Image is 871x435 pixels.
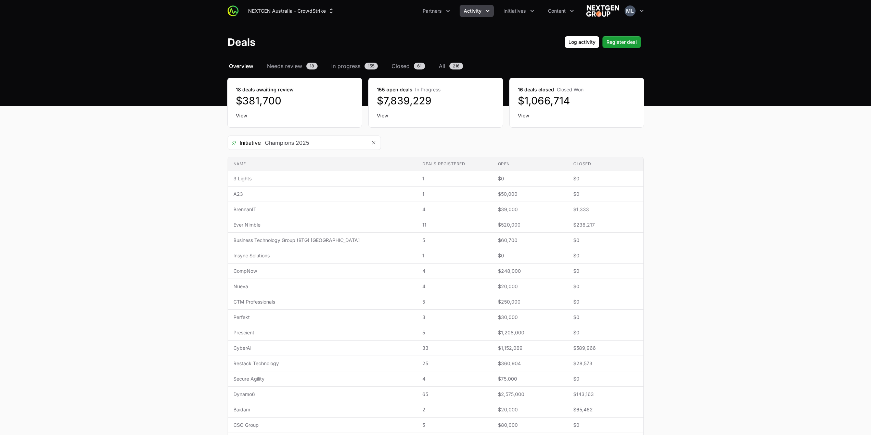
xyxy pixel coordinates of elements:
span: 1 [422,175,487,182]
th: Open [492,157,568,171]
button: Remove [367,136,381,150]
span: $360,904 [498,360,562,367]
span: A23 [233,191,412,197]
span: Ever Nimble [233,221,412,228]
span: Needs review [267,62,302,70]
span: $0 [573,298,638,305]
span: 3 Lights [233,175,412,182]
span: $238,217 [573,221,638,228]
span: Nueva [233,283,412,290]
div: Supplier switch menu [244,5,339,17]
span: Initiatives [503,8,526,14]
div: Activity menu [460,5,494,17]
span: 2 [422,406,487,413]
span: 4 [422,268,487,274]
span: $0 [573,329,638,336]
span: $0 [498,252,562,259]
span: $20,000 [498,283,562,290]
span: 5 [422,237,487,244]
img: Mustafa Larki [625,5,636,16]
button: NEXTGEN Australia - CrowdStrike [244,5,339,17]
div: Main navigation [239,5,578,17]
span: CSO Group [233,422,412,428]
a: View [236,112,354,119]
th: Name [228,157,417,171]
span: 5 [422,329,487,336]
span: 65 [422,391,487,398]
dt: 16 deals closed [518,86,636,93]
h1: Deals [228,36,256,48]
span: CompNow [233,268,412,274]
span: $0 [498,175,562,182]
button: Register deal [602,36,641,48]
span: Register deal [606,38,637,46]
dt: 155 open deals [377,86,495,93]
span: Closed [392,62,410,70]
span: $0 [573,283,638,290]
a: View [518,112,636,119]
span: $39,000 [498,206,562,213]
span: Partners [423,8,442,14]
span: In Progress [415,87,440,92]
span: Log activity [568,38,595,46]
th: Deals registered [417,157,492,171]
input: Search initiatives [261,136,367,150]
span: Restack Technology [233,360,412,367]
span: $0 [573,191,638,197]
div: Initiatives menu [499,5,538,17]
span: $50,000 [498,191,562,197]
span: 61 [414,63,425,69]
span: Closed Won [557,87,584,92]
dd: $1,066,714 [518,94,636,107]
a: All216 [437,62,464,70]
span: Activity [464,8,482,14]
span: 1 [422,252,487,259]
span: 5 [422,298,487,305]
dd: $381,700 [236,94,354,107]
span: 4 [422,283,487,290]
span: 11 [422,221,487,228]
span: $60,700 [498,237,562,244]
button: Content [544,5,578,17]
span: $0 [573,237,638,244]
nav: Deals navigation [228,62,644,70]
dt: 18 deals awaiting review [236,86,354,93]
span: $30,000 [498,314,562,321]
span: $1,208,000 [498,329,562,336]
span: $0 [573,375,638,382]
span: Initiative [228,139,261,147]
span: 4 [422,375,487,382]
span: 33 [422,345,487,351]
span: Secure Agility [233,375,412,382]
div: Content menu [544,5,578,17]
span: $589,966 [573,345,638,351]
span: 1 [422,191,487,197]
span: $80,000 [498,422,562,428]
a: Overview [228,62,255,70]
span: CyberAI [233,345,412,351]
span: 4 [422,206,487,213]
span: All [439,62,445,70]
a: Needs review18 [266,62,319,70]
div: Partners menu [419,5,454,17]
span: 5 [422,422,487,428]
span: $143,163 [573,391,638,398]
span: $0 [573,268,638,274]
span: Insync Solutions [233,252,412,259]
a: Closed61 [390,62,426,70]
span: $250,000 [498,298,562,305]
img: NEXTGEN Australia [586,4,619,18]
span: Dynamo6 [233,391,412,398]
span: In progress [331,62,360,70]
span: $0 [573,252,638,259]
th: Closed [568,157,643,171]
span: $0 [573,175,638,182]
span: Baidam [233,406,412,413]
span: Perfekt [233,314,412,321]
span: $65,462 [573,406,638,413]
div: Primary actions [564,36,641,48]
span: $248,000 [498,268,562,274]
span: 216 [449,63,463,69]
span: 3 [422,314,487,321]
span: BrennanIT [233,206,412,213]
